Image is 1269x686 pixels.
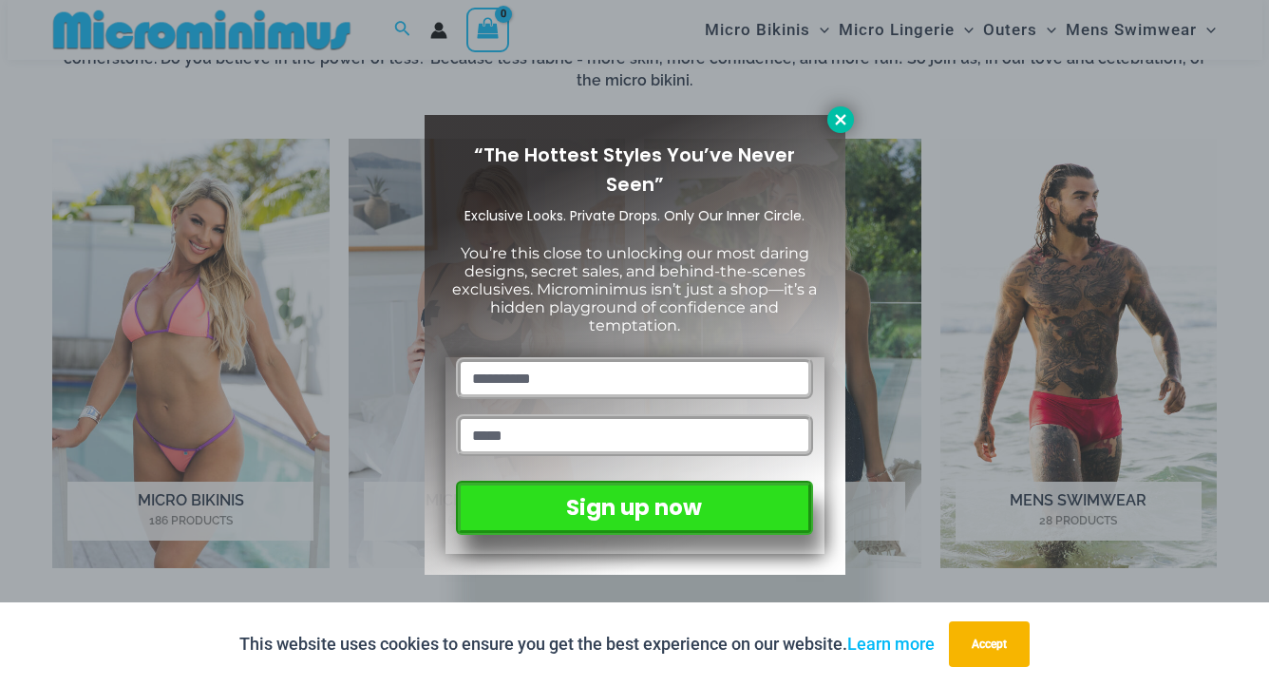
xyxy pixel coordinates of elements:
button: Sign up now [456,481,812,535]
a: Learn more [847,634,935,654]
span: “The Hottest Styles You’ve Never Seen” [474,142,795,198]
p: This website uses cookies to ensure you get the best experience on our website. [239,630,935,658]
span: You’re this close to unlocking our most daring designs, secret sales, and behind-the-scenes exclu... [452,244,817,335]
button: Accept [949,621,1030,667]
button: Close [827,106,854,133]
span: Exclusive Looks. Private Drops. Only Our Inner Circle. [464,206,805,225]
